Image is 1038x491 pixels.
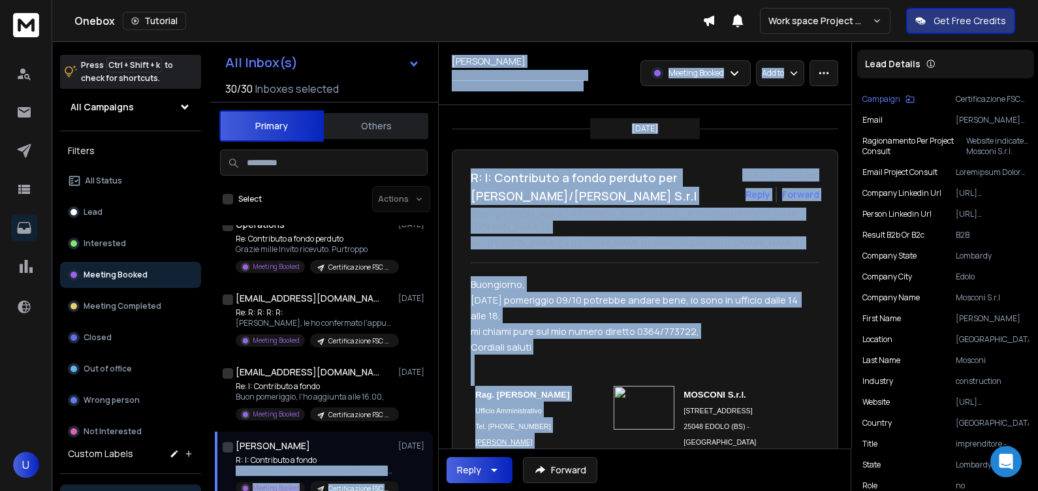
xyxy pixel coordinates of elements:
[13,452,39,478] button: U
[862,167,937,178] p: Email Project consult
[862,439,877,449] p: title
[84,238,126,249] p: Interested
[84,395,140,405] p: Wrong person
[956,355,1029,366] p: Mosconi
[452,71,633,91] p: [PERSON_NAME][EMAIL_ADDRESS][PERSON_NAME][DOMAIN_NAME]
[990,446,1022,477] div: Open Intercom Messenger
[236,466,392,476] p: Buongiorno, domani pomeriggio 09/10 potrebbe
[862,334,892,345] p: location
[328,262,391,272] p: Certificazione FSC CoC Piemonte -(Tipografia / Stampa / Packaging / Carta) Test 1
[862,397,890,407] p: website
[236,244,392,255] p: Grazie mille Invito ricevuto. Purtroppo
[328,410,391,420] p: Certificazione FSC CoC Piemonte -(Tipografia / Stampa / Packaging / Carta) Test 1
[956,481,1029,491] p: no
[225,81,253,97] span: 30 / 30
[398,367,428,377] p: [DATE]
[475,390,569,400] span: Rag. [PERSON_NAME]
[457,464,481,477] div: Reply
[236,318,392,328] p: [PERSON_NAME], le ho confermato l'appuntamento
[84,332,112,343] p: Closed
[236,366,379,379] h1: [EMAIL_ADDRESS][DOMAIN_NAME]
[85,176,122,186] p: All Status
[471,236,819,249] p: to: '[PERSON_NAME]' <[PERSON_NAME][EMAIL_ADDRESS][DOMAIN_NAME]>
[862,251,917,261] p: Company State
[862,272,912,282] p: Company City
[236,292,379,305] h1: [EMAIL_ADDRESS][DOMAIN_NAME]
[862,188,941,198] p: Company Linkedin Url
[862,230,924,240] p: Result b2b or b2c
[398,293,428,304] p: [DATE]
[255,81,339,97] h3: Inboxes selected
[684,390,746,400] span: MOSCONI S.r.l.
[84,301,161,311] p: Meeting Completed
[956,397,1029,407] p: [URL][DOMAIN_NAME]
[74,12,702,30] div: Onebox
[60,325,201,351] button: Closed
[253,409,300,419] p: Meeting Booked
[398,441,428,451] p: [DATE]
[956,94,1029,104] p: Certificazione FSC CoC Piemonte -(Tipografia / Stampa / Packaging / Carta) Test 1
[956,460,1029,470] p: Lombardy
[225,56,298,69] h1: All Inbox(s)
[746,188,770,201] button: Reply
[865,57,920,71] p: Lead Details
[471,293,800,322] span: [DATE] pomeriggio 09/10 potrebbe andare bene, io sono in ufficio dalle 14 alle 18,
[236,439,310,452] h1: [PERSON_NAME]
[84,207,102,217] p: Lead
[60,199,201,225] button: Lead
[471,168,734,205] h1: R: I: Contributo a fondo perduto per [PERSON_NAME]/[PERSON_NAME] S.r.l
[956,376,1029,387] p: construction
[238,194,262,204] label: Select
[956,230,1029,240] p: B2B
[236,308,392,318] p: Re: R: R: R: R:
[862,460,881,470] p: State
[632,123,658,134] p: [DATE]
[236,455,392,466] p: R: I: Contributo a fondo
[862,376,893,387] p: industry
[253,262,300,272] p: Meeting Booked
[328,336,391,346] p: Certificazione FSC CoC Piemonte -(Tipografia / Stampa / Packaging / Carta) Test 1
[324,112,428,140] button: Others
[253,336,300,345] p: Meeting Booked
[956,251,1029,261] p: Lombardy
[956,188,1029,198] p: [URL][DOMAIN_NAME]
[60,142,201,160] h3: Filters
[475,407,550,430] span: Ufficio Amministrativo Tel. [PHONE_NUMBER]
[60,387,201,413] button: Wrong person
[956,209,1029,219] p: [URL][DOMAIN_NAME][PERSON_NAME]
[447,457,512,483] button: Reply
[60,419,201,445] button: Not Interested
[762,68,784,78] p: Add to
[956,334,1029,345] p: [GEOGRAPHIC_DATA]
[956,167,1029,178] p: Loremipsum Dolorsi, am consec adi elitse do Eiusmod T.i.u. la etd magn aliquaenim, adm veniamq n ...
[236,381,392,392] p: Re: I: Contributo a fondo
[862,293,920,303] p: Company Name
[956,115,1029,125] p: [PERSON_NAME][EMAIL_ADDRESS][DOMAIN_NAME]
[966,136,1029,157] p: Website indicates Mosconi S.r.l. works in infrastructure and industrial construction (impermeabil...
[906,8,1015,34] button: Get Free Credits
[956,272,1029,282] p: Edolo
[84,426,142,437] p: Not Interested
[862,209,932,219] p: Person Linkedin Url
[956,293,1029,303] p: Mosconi S.r.l
[236,234,392,244] p: Re: Contributo a fondo perduto
[768,14,872,27] p: Work space Project Consulting
[60,262,201,288] button: Meeting Booked
[60,94,201,120] button: All Campaigns
[862,115,883,125] p: Email
[123,12,186,30] button: Tutorial
[452,55,526,68] h1: [PERSON_NAME]
[106,57,162,72] span: Ctrl + Shift + k
[219,110,324,142] button: Primary
[934,14,1006,27] p: Get Free Credits
[84,270,148,280] p: Meeting Booked
[471,325,699,338] span: mi chiami pure sul mio numero diretto 0364/773722,
[68,447,133,460] h3: Custom Labels
[862,355,900,366] p: Last Name
[956,313,1029,324] p: [PERSON_NAME]
[742,168,819,182] p: [DATE] : 05:01 pm
[71,101,134,114] h1: All Campaigns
